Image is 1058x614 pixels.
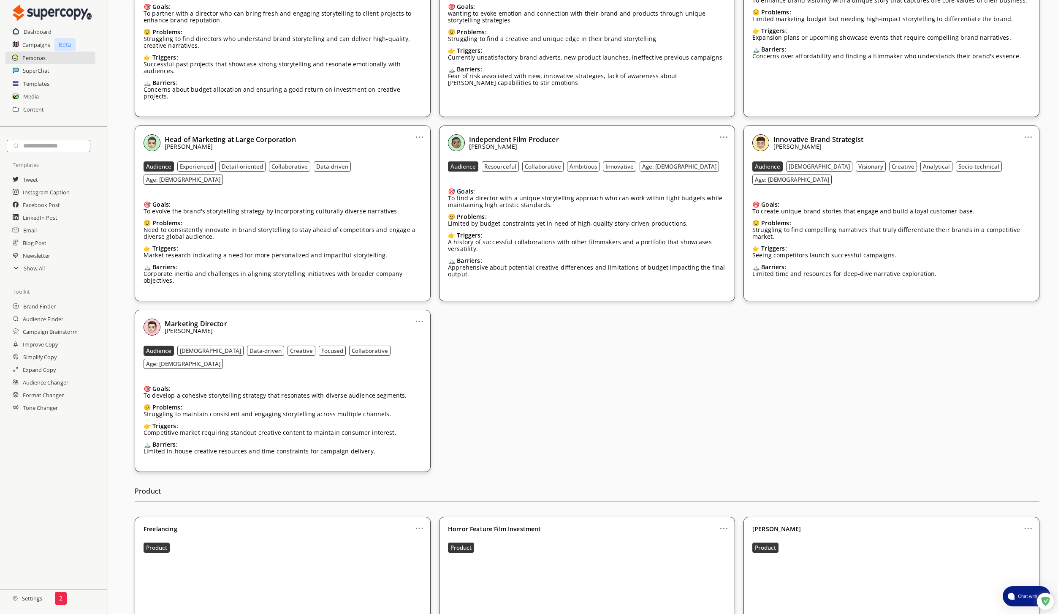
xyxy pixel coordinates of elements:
p: To develop a cohesive storytelling strategy that resonates with diverse audience segments. [144,392,407,399]
b: Goals: [152,385,171,393]
div: 🎯 [144,201,399,208]
div: 🏔️ [448,257,726,264]
b: Audience [450,163,476,170]
p: Struggling to find directors who understand brand storytelling and can deliver high-quality, crea... [144,35,422,49]
div: 🏔️ [144,441,375,448]
p: wanting to evoke emotion and connection with their brand and products through unique storytelling... [448,10,726,24]
button: Audience [144,346,174,356]
b: Triggers: [152,244,178,252]
a: Personas [22,52,46,64]
p: Struggling to find a creative and unique edge in their brand storytelling [448,35,656,42]
div: 🏔️ [448,66,726,73]
b: Collaborative [352,347,388,355]
p: Corporate inertia and challenges in aligning storytelling initiatives with broader company object... [144,270,422,284]
button: atlas-launcher [1003,586,1050,606]
h2: Product [135,485,1039,502]
div: 😟 [144,404,391,411]
button: Collaborative [349,346,391,356]
a: Tweet [23,173,38,186]
div: 🎯 [144,385,407,392]
div: 🏔️ [144,79,422,86]
b: Barriers: [761,263,786,271]
p: To find a director with a unique storytelling approach who can work within tight budgets while ma... [448,195,726,208]
b: Triggers: [457,46,482,55]
b: Problems: [761,8,791,16]
a: Content [23,103,44,116]
p: [PERSON_NAME] [165,327,227,334]
p: Struggling to maintain consistent and engaging storytelling across multiple channels. [144,411,391,418]
a: Campaigns [22,38,50,51]
div: 🎯 [448,188,726,195]
button: Age: [DEMOGRAPHIC_DATA] [144,359,223,369]
b: Problems: [761,219,791,227]
b: Age: [DEMOGRAPHIC_DATA] [642,163,716,170]
b: Data-driven [316,163,348,170]
a: Instagram Caption [23,186,70,199]
p: Currently unsatisfactory brand adverts, new product launches, ineffective previous campaigns [448,54,722,61]
img: Close [13,596,18,601]
a: Email [23,224,37,237]
img: Close [752,134,769,151]
h2: SuperChat [23,64,49,77]
button: Focused [319,346,346,356]
a: ... [415,130,424,137]
button: Visionary [856,161,886,172]
a: ... [719,521,728,528]
a: Tone Changer [23,401,58,414]
p: Need to consistently innovate in brand storytelling to stay ahead of competitors and engage a div... [144,226,422,240]
img: Close [144,319,160,336]
p: Successful past projects that showcase strong storytelling and resonate emotionally with audiences. [144,61,422,74]
b: Analytical [923,163,950,170]
div: 😟 [448,29,656,35]
b: Problems: [457,213,486,221]
h2: Templates [23,77,49,90]
p: Limited marketing budget but needing high-impact storytelling to differentiate the brand. [752,16,1013,22]
button: Resourceful [482,161,519,172]
div: 👉 [144,245,387,252]
div: 😟 [752,220,1031,226]
a: Expand Copy [23,363,56,376]
button: Detail-oriented [219,161,266,172]
button: Experienced [177,161,216,172]
b: Horror Feature Film Investment [448,526,541,532]
b: Age: [DEMOGRAPHIC_DATA] [146,360,220,368]
b: Problems: [152,219,182,227]
a: Audience Finder [23,313,63,325]
div: 👉 [752,245,896,252]
b: Collaborative [271,163,308,170]
div: 😟 [448,213,688,220]
b: Marketing Director [165,319,227,328]
b: Creative [290,347,313,355]
img: Close [13,4,92,21]
h2: Audience Changer [23,376,68,389]
p: Beta [54,38,76,51]
a: Newsletter [23,249,50,262]
button: Product [752,543,779,553]
button: Creative [288,346,315,356]
a: Simplify Copy [23,351,57,363]
a: Format Changer [23,389,64,401]
a: ... [415,314,424,321]
b: Socio-technical [958,163,999,170]
p: Apprehensive about potential creative differences and limitations of budget impacting the final o... [448,264,726,278]
button: Socio-technical [956,161,1002,172]
b: Barriers: [457,65,482,73]
b: Data-driven [250,347,282,355]
h2: Show All [24,262,45,275]
b: Audience [755,163,780,170]
p: Struggling to find compelling narratives that truly differentiate their brands in a competitive m... [752,226,1031,240]
a: Campaign Brainstorm [23,325,78,338]
button: [DEMOGRAPHIC_DATA] [177,346,244,356]
button: Analytical [920,161,952,172]
b: Barriers: [152,440,177,448]
p: Concerns about budget allocation and ensuring a good return on investment on creative projects. [144,86,422,100]
button: Collaborative [522,161,564,172]
b: Independent Film Producer [469,135,559,144]
a: Brand Finder [23,300,56,313]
